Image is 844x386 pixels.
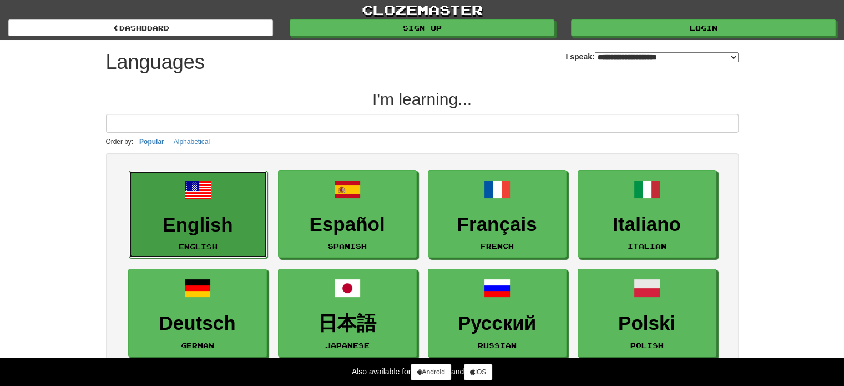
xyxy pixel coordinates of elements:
a: iOS [464,364,492,380]
h3: Deutsch [134,313,261,334]
button: Popular [136,136,168,148]
small: English [179,243,218,250]
button: Alphabetical [170,136,213,148]
h3: Español [284,214,411,235]
small: Order by: [106,138,134,146]
a: Login [571,19,836,36]
small: Polish [630,342,664,349]
a: 日本語Japanese [278,269,417,357]
a: Sign up [290,19,554,36]
h3: Italiano [584,214,710,235]
small: German [181,342,214,349]
a: EnglishEnglish [129,171,267,259]
a: dashboard [8,19,273,36]
small: Italian [628,242,666,250]
h3: Français [434,214,560,235]
select: I speak: [595,52,739,62]
h3: English [135,214,261,236]
h3: Polski [584,313,710,334]
a: Android [411,364,451,380]
h3: 日本語 [284,313,411,334]
small: Russian [478,342,517,349]
small: Spanish [328,242,367,250]
a: ItalianoItalian [578,170,716,258]
a: РусскийRussian [428,269,567,357]
small: French [481,242,514,250]
a: PolskiPolish [578,269,716,357]
a: DeutschGerman [128,269,267,357]
h1: Languages [106,51,205,73]
small: Japanese [325,342,370,349]
h3: Русский [434,313,560,334]
h2: I'm learning... [106,90,739,108]
a: EspañolSpanish [278,170,417,258]
label: I speak: [565,51,738,62]
a: FrançaisFrench [428,170,567,258]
